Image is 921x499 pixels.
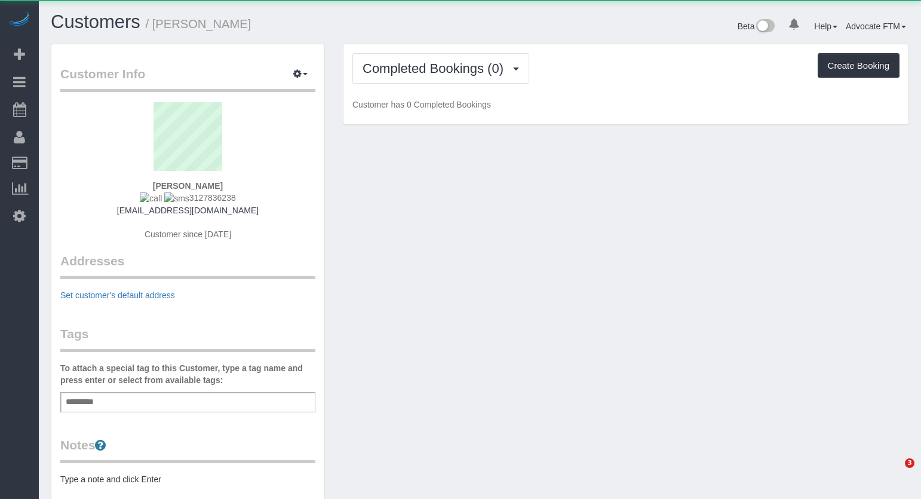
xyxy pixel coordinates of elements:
[145,229,231,239] span: Customer since [DATE]
[153,181,223,191] strong: [PERSON_NAME]
[60,362,315,386] label: To attach a special tag to this Customer, type a tag name and press enter or select from availabl...
[60,290,175,300] a: Set customer's default address
[363,61,509,76] span: Completed Bookings (0)
[60,473,315,485] pre: Type a note and click Enter
[818,53,899,78] button: Create Booking
[51,11,140,32] a: Customers
[738,22,775,31] a: Beta
[146,17,251,30] small: / [PERSON_NAME]
[352,99,899,111] p: Customer has 0 Completed Bookings
[846,22,906,31] a: Advocate FTM
[140,192,162,204] img: call
[880,458,909,487] iframe: Intercom live chat
[140,193,235,203] span: 3127836238
[117,206,259,215] a: [EMAIL_ADDRESS][DOMAIN_NAME]
[905,458,914,468] span: 3
[814,22,837,31] a: Help
[60,325,315,352] legend: Tags
[352,53,529,84] button: Completed Bookings (0)
[60,65,315,92] legend: Customer Info
[755,19,775,35] img: New interface
[7,12,31,29] img: Automaid Logo
[164,192,189,204] img: sms
[60,436,315,463] legend: Notes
